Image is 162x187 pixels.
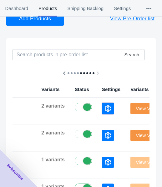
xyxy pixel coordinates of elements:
span: View Pre-Order list [110,16,154,22]
span: Status [75,87,89,92]
button: More tabs [136,0,162,17]
button: Add Products [6,12,64,26]
span: Dashboard [5,0,28,17]
span: Search [124,52,139,57]
input: Search products in pre-order list [13,49,119,60]
span: Variants [130,87,149,92]
span: 2 variants [41,130,65,135]
button: Scroll table left one column [59,68,70,79]
span: Add Products [19,16,51,22]
span: Variants [41,87,59,92]
span: Shipping Backlog [67,0,104,17]
span: 1 variants [41,157,65,162]
span: Subscribe [6,163,24,181]
span: 2 variants [41,103,65,109]
span: Settings [114,0,131,17]
span: Products [38,0,57,17]
button: View Pre-Order list [103,12,162,26]
span: Settings [102,87,120,92]
button: Search [119,49,144,60]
